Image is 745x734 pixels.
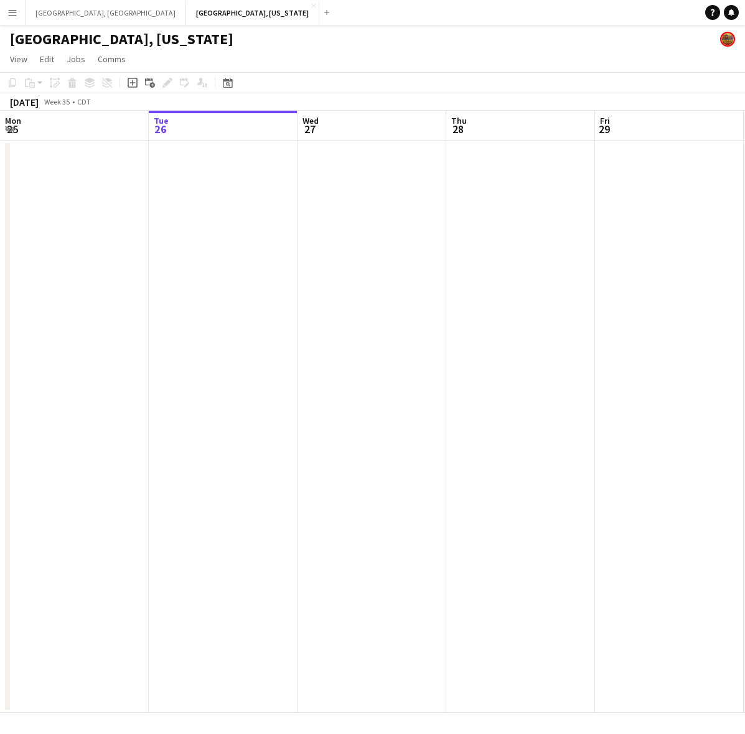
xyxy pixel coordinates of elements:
[40,53,54,65] span: Edit
[186,1,319,25] button: [GEOGRAPHIC_DATA], [US_STATE]
[598,122,610,136] span: 29
[5,115,21,126] span: Mon
[41,97,72,106] span: Week 35
[600,115,610,126] span: Fri
[154,115,169,126] span: Tue
[98,53,126,65] span: Comms
[10,53,27,65] span: View
[62,51,90,67] a: Jobs
[77,97,91,106] div: CDT
[26,1,186,25] button: [GEOGRAPHIC_DATA], [GEOGRAPHIC_DATA]
[5,51,32,67] a: View
[10,30,233,49] h1: [GEOGRAPHIC_DATA], [US_STATE]
[720,32,735,47] app-user-avatar: Rollin Hero
[67,53,85,65] span: Jobs
[3,122,21,136] span: 25
[451,115,467,126] span: Thu
[93,51,131,67] a: Comms
[152,122,169,136] span: 26
[301,122,319,136] span: 27
[302,115,319,126] span: Wed
[449,122,467,136] span: 28
[35,51,59,67] a: Edit
[10,96,39,108] div: [DATE]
